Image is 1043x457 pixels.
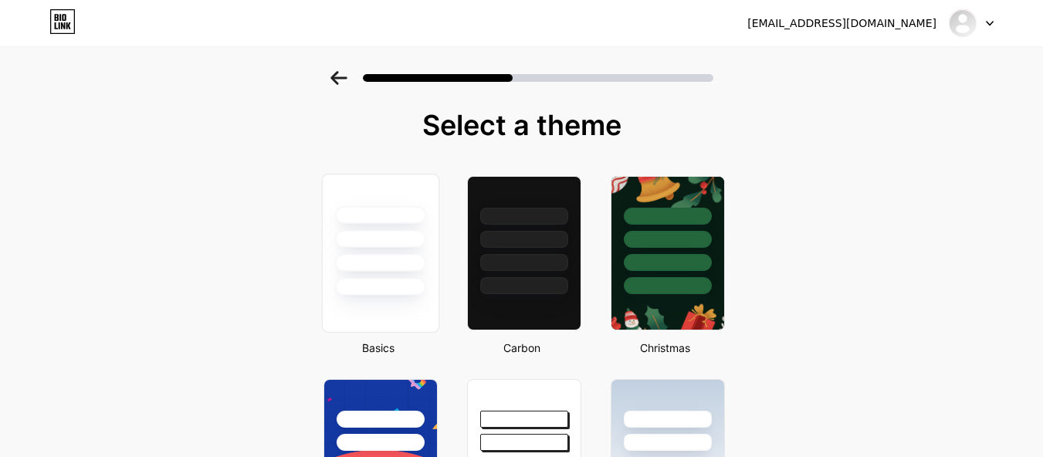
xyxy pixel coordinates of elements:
div: Carbon [462,340,581,356]
div: Basics [319,340,438,356]
div: [EMAIL_ADDRESS][DOMAIN_NAME] [747,15,936,32]
div: Select a theme [317,110,726,140]
div: Christmas [606,340,725,356]
img: idashopus [948,8,977,38]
